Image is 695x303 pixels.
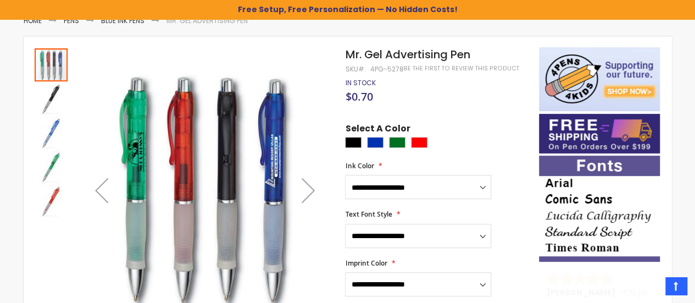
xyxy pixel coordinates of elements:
div: Red [411,137,427,148]
span: Ink Color [345,161,374,170]
div: Mr. Gel Advertising Pen [35,150,69,184]
div: 4PG-5278 [370,65,403,74]
div: Mr. Gel Advertising Pen [35,184,68,218]
div: Mr. Gel Advertising Pen [35,81,69,115]
div: Green [389,137,405,148]
div: Mr. Gel Advertising Pen [35,115,69,150]
img: font-personalization-examples [539,156,660,262]
a: Be the first to review this product [403,64,519,73]
span: In stock [345,78,375,87]
a: Blue ink Pens [101,16,144,25]
strong: SKU [345,64,365,74]
a: Home [24,16,42,25]
img: 4pens 4 kids [539,47,660,111]
li: Mr. Gel Advertising Pen [166,16,248,25]
img: Mr. Gel Advertising Pen [35,185,68,218]
span: Text Font Style [345,210,392,219]
img: Mr. Gel Advertising Pen [35,82,68,115]
a: Pens [64,16,79,25]
img: Free shipping on orders over $199 [539,114,660,153]
div: Mr. Gel Advertising pen [35,47,69,81]
span: $0.70 [345,89,372,104]
img: Mr. Gel Advertising Pen [35,151,68,184]
div: Blue [367,137,383,148]
span: Mr. Gel Advertising Pen [345,47,470,62]
div: Availability [345,79,375,87]
img: Mr. Gel Advertising Pen [35,117,68,150]
div: Black [345,137,362,148]
span: Select A Color [345,123,410,137]
span: Imprint Color [345,258,387,268]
